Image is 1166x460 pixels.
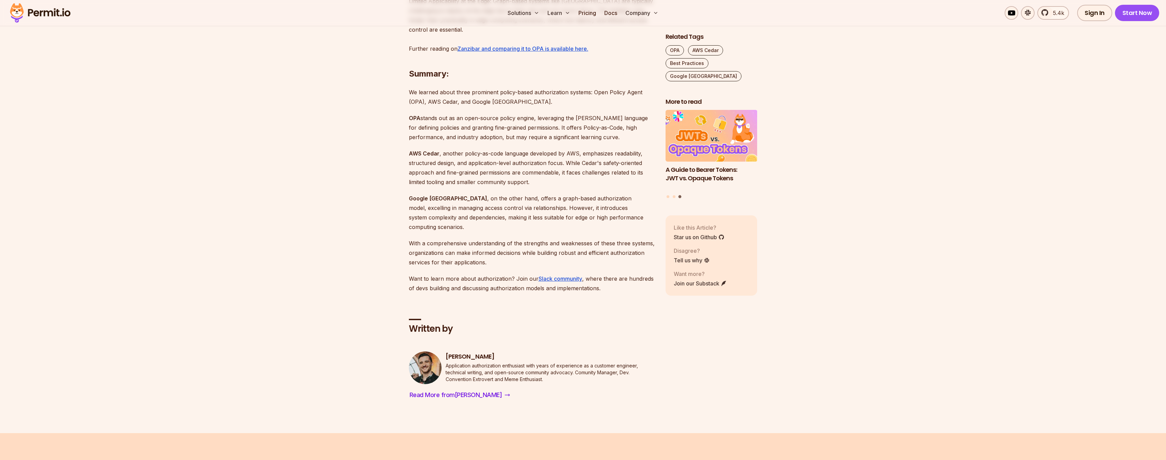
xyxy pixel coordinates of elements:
span: 5.4k [1049,9,1064,17]
a: Google [GEOGRAPHIC_DATA] [666,71,741,81]
a: Docs [602,6,620,20]
a: OPA [666,45,684,55]
h2: Summary: [409,41,655,79]
p: Like this Article? [674,224,724,232]
h3: [PERSON_NAME] [446,352,655,361]
strong: AWS Cedar [409,150,440,157]
img: Permit logo [7,1,74,24]
strong: Google [GEOGRAPHIC_DATA] [409,195,487,202]
img: Daniel Bass [409,351,442,384]
a: Tell us why [674,256,710,264]
h2: More to read [666,98,757,106]
img: A Guide to Bearer Tokens: JWT vs. Opaque Tokens [666,110,757,162]
a: Star us on Github [674,233,724,241]
a: Best Practices [666,58,708,68]
h2: Related Tags [666,33,757,41]
a: Join our Substack [674,279,727,287]
a: A Guide to Bearer Tokens: JWT vs. Opaque TokensA Guide to Bearer Tokens: JWT vs. Opaque Tokens [666,110,757,191]
a: Zanzibar and comparing it to OPA is available here. [458,45,588,52]
p: We learned about three prominent policy-based authorization systems: Open Policy Agent (OPA), AWS... [409,87,655,106]
button: Go to slide 1 [667,195,669,198]
a: Sign In [1077,5,1112,21]
a: Pricing [576,6,599,20]
h3: A Guide to Bearer Tokens: JWT vs. Opaque Tokens [666,166,757,183]
a: Slack community [539,275,582,282]
a: Read More from[PERSON_NAME] [409,390,511,400]
button: Solutions [505,6,542,20]
li: 3 of 3 [666,110,757,191]
p: Disagree? [674,247,710,255]
a: AWS Cedar [688,45,723,55]
p: Application authorization enthusiast with years of experience as a customer engineer, technical w... [446,362,655,383]
p: Want more? [674,270,727,278]
a: 5.4k [1037,6,1069,20]
button: Company [623,6,661,20]
strong: OPA [409,115,420,121]
button: Learn [545,6,573,20]
p: , another policy-as-code language developed by AWS, emphasizes readability, structured design, an... [409,149,655,187]
h2: Written by [409,323,655,335]
button: Go to slide 3 [678,195,682,198]
span: Read More from [PERSON_NAME] [410,390,502,400]
div: Posts [666,110,757,199]
p: With a comprehensive understanding of the strengths and weaknesses of these three systems, organi... [409,239,655,267]
a: Start Now [1115,5,1160,21]
button: Go to slide 2 [673,195,675,198]
p: Want to learn more about authorization? Join our , where there are hundreds of devs building and ... [409,274,655,293]
p: , on the other hand, offers a graph-based authorization model, excelling in managing access contr... [409,194,655,232]
p: stands out as an open-source policy engine, leveraging the [PERSON_NAME] language for defining po... [409,113,655,142]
